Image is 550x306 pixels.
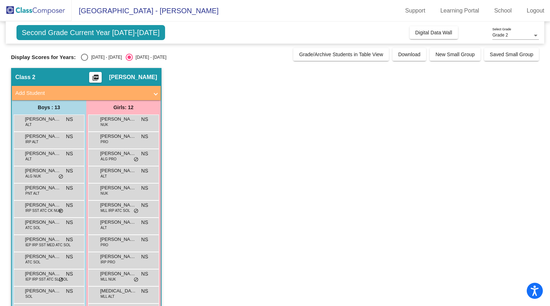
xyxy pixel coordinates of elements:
a: School [488,5,517,16]
span: [PERSON_NAME] [25,270,61,277]
span: NS [66,150,73,157]
span: Second Grade Current Year [DATE]-[DATE] [16,25,165,40]
div: Boys : 13 [12,100,86,115]
span: [GEOGRAPHIC_DATA] - [PERSON_NAME] [72,5,218,16]
span: NS [66,219,73,226]
span: [PERSON_NAME] [100,133,136,140]
span: NS [141,184,148,192]
span: [PERSON_NAME] [109,74,157,81]
span: NS [141,236,148,243]
span: do_not_disturb_alt [134,277,139,283]
span: [PERSON_NAME] [25,116,61,123]
span: IEP IRP SST MED ATC SOL [25,242,71,248]
span: [PERSON_NAME] [100,116,136,123]
span: MLL IRP ATC SOL [101,208,130,213]
span: ATC SOL [25,225,40,230]
a: Logout [521,5,550,16]
span: [PERSON_NAME] [25,253,61,260]
span: NS [66,116,73,123]
span: [PERSON_NAME] [25,287,61,295]
span: MLL ALT [101,294,115,299]
span: [PERSON_NAME] [25,236,61,243]
span: [PERSON_NAME] [100,236,136,243]
button: New Small Group [430,48,481,61]
span: Download [398,52,420,57]
span: ALT [101,174,107,179]
button: Saved Small Group [484,48,539,61]
span: IRP SST ATC CK NUK [25,208,62,213]
span: NS [141,116,148,123]
button: Download [392,48,426,61]
span: PRO [101,242,108,248]
span: NS [66,184,73,192]
span: NS [66,167,73,175]
span: do_not_disturb_alt [134,157,139,162]
span: NS [66,201,73,209]
span: NS [141,287,148,295]
span: [PERSON_NAME] [25,167,61,174]
span: do_not_disturb_alt [58,208,63,214]
span: NS [141,133,148,140]
a: Learning Portal [435,5,485,16]
span: PRO [101,139,108,145]
button: Grade/Archive Students in Table View [293,48,389,61]
span: do_not_disturb_alt [58,277,63,283]
span: [PERSON_NAME] [100,150,136,157]
span: PNT ALT [25,191,40,196]
span: IRP ALT [25,139,38,145]
span: MLL NUK [101,277,116,282]
span: IRP PRO [101,259,115,265]
span: NS [66,270,73,278]
span: [PERSON_NAME] [25,184,61,191]
mat-panel-title: Add Student [15,89,149,97]
span: [PERSON_NAME] [25,150,61,157]
span: [PERSON_NAME] [25,219,61,226]
span: New Small Group [435,52,475,57]
span: Saved Small Group [490,52,533,57]
a: Support [400,5,431,16]
span: SOL [25,294,33,299]
span: Digital Data Wall [415,30,452,35]
span: ALT [25,122,32,127]
span: NS [141,253,148,261]
span: do_not_disturb_alt [134,208,139,214]
span: NUK [101,191,108,196]
span: NS [141,270,148,278]
span: NS [141,167,148,175]
button: Digital Data Wall [410,26,458,39]
mat-icon: picture_as_pdf [91,74,100,84]
span: NS [66,236,73,243]
span: [PERSON_NAME] [100,184,136,191]
span: ATC SOL [25,259,40,265]
span: ALG NUK [25,174,41,179]
span: NS [141,219,148,226]
span: ALT [101,225,107,230]
span: ALT [25,156,32,162]
span: [PERSON_NAME] [25,133,61,140]
div: [DATE] - [DATE] [88,54,122,60]
span: ALG PRO [101,156,116,162]
span: [PERSON_NAME] [100,201,136,209]
mat-radio-group: Select an option [81,54,166,61]
span: NS [66,253,73,261]
span: NS [66,287,73,295]
span: [PERSON_NAME] [100,253,136,260]
span: Grade/Archive Students in Table View [299,52,383,57]
span: Grade 2 [492,33,508,38]
span: Class 2 [15,74,35,81]
span: NS [66,133,73,140]
span: [MEDICAL_DATA][PERSON_NAME] [100,287,136,295]
span: [PERSON_NAME] [100,219,136,226]
button: Print Students Details [89,72,102,83]
span: NUK [101,122,108,127]
span: NS [141,150,148,157]
span: NS [141,201,148,209]
span: do_not_disturb_alt [58,174,63,180]
span: Display Scores for Years: [11,54,76,60]
span: IEP IRP SST ATC SLI SOL [25,277,68,282]
span: [PERSON_NAME] [100,270,136,277]
span: [PERSON_NAME] [100,167,136,174]
span: [PERSON_NAME] [25,201,61,209]
div: [DATE] - [DATE] [133,54,167,60]
mat-expansion-panel-header: Add Student [12,86,161,100]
